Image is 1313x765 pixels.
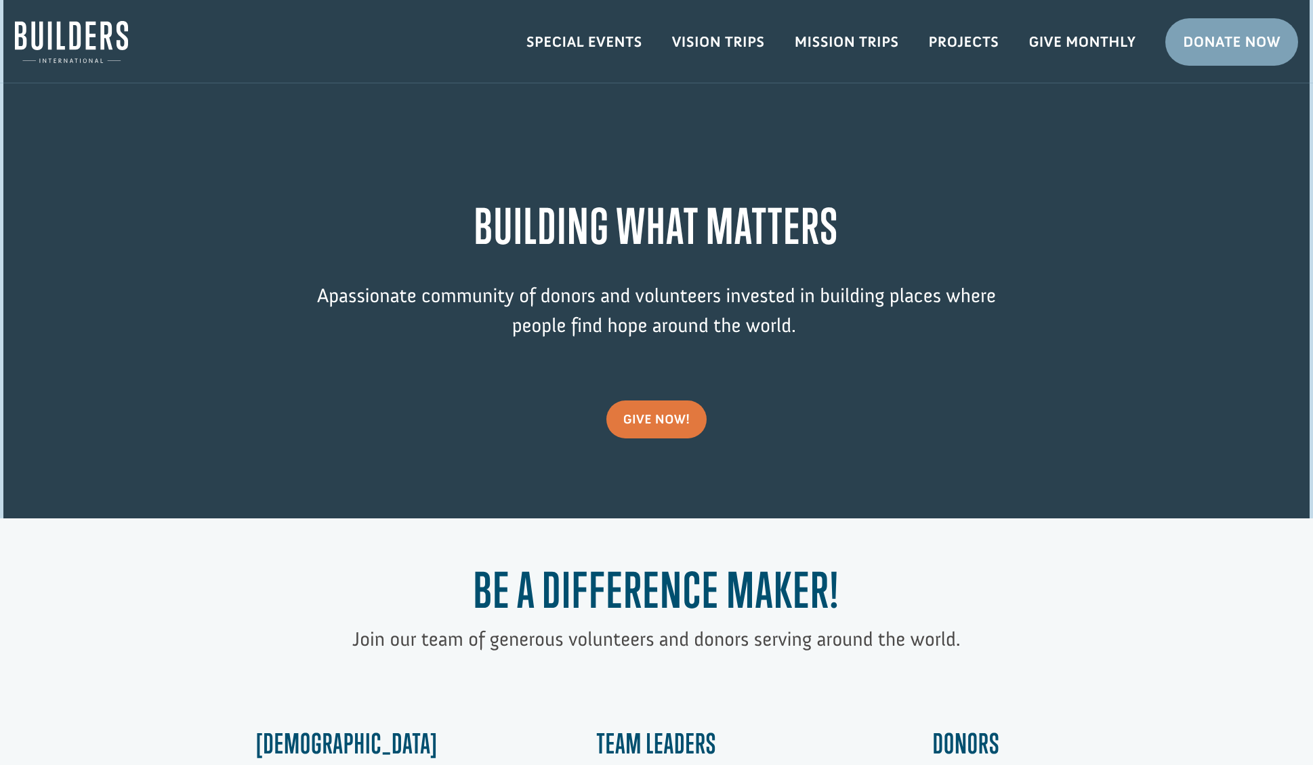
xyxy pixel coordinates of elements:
a: give now! [606,400,707,438]
h1: BUILDING WHAT MATTERS [291,198,1022,261]
a: Projects [914,22,1014,62]
a: Mission Trips [780,22,914,62]
span: A [317,283,329,308]
a: Give Monthly [1014,22,1150,62]
img: Builders International [15,21,128,63]
a: Vision Trips [657,22,780,62]
a: Special Events [512,22,657,62]
span: Join our team of generous volunteers and donors serving around the world. [352,627,960,651]
a: Donate Now [1165,18,1298,66]
p: passionate community of donors and volunteers invested in building places where people find hope ... [291,281,1022,360]
h1: Be a Difference Maker! [291,562,1022,625]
